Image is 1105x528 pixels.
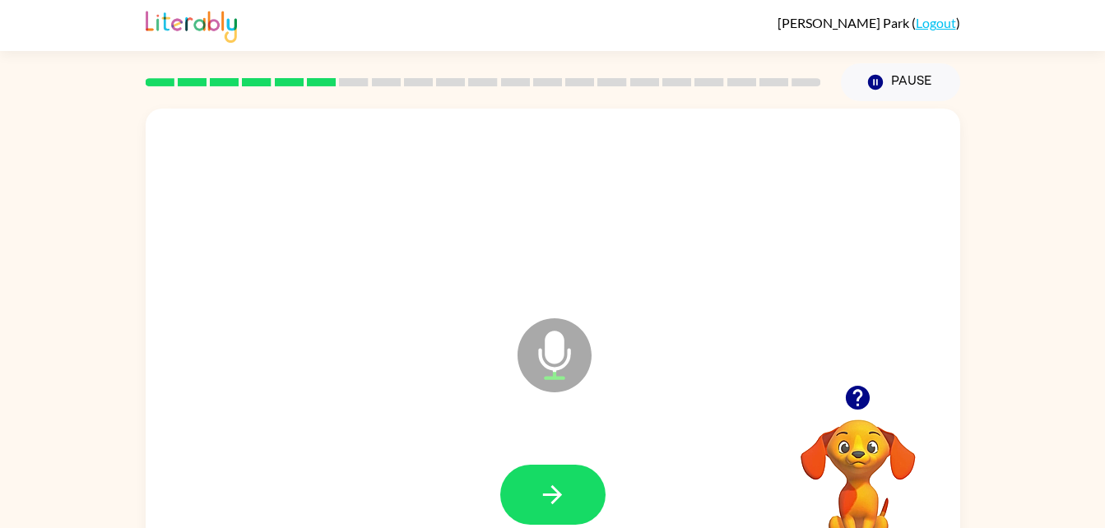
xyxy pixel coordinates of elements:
div: ( ) [778,15,960,30]
button: Pause [841,63,960,101]
span: [PERSON_NAME] Park [778,15,912,30]
a: Logout [916,15,956,30]
img: Literably [146,7,237,43]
